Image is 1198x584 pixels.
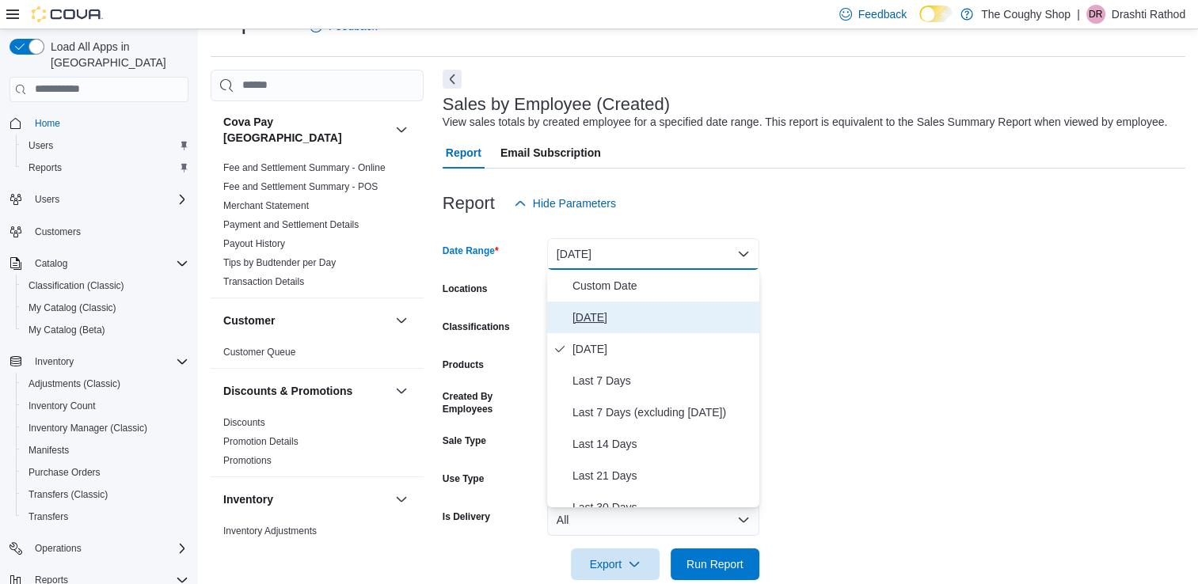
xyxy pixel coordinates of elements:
[22,419,188,438] span: Inventory Manager (Classic)
[443,283,488,295] label: Locations
[211,343,424,368] div: Customer
[223,454,272,467] span: Promotions
[29,377,120,390] span: Adjustments (Classic)
[22,136,188,155] span: Users
[3,537,195,559] button: Operations
[29,114,67,133] a: Home
[22,396,102,415] a: Inventory Count
[29,422,147,434] span: Inventory Manager (Classic)
[443,390,541,415] label: Created By Employees
[1077,5,1080,24] p: |
[29,301,116,314] span: My Catalog (Classic)
[16,395,195,417] button: Inventory Count
[22,158,188,177] span: Reports
[22,158,68,177] a: Reports
[29,254,188,273] span: Catalog
[223,313,275,328] h3: Customer
[443,358,484,371] label: Products
[572,371,753,390] span: Last 7 Days
[919,6,953,22] input: Dark Mode
[22,374,188,393] span: Adjustments (Classic)
[443,510,490,523] label: Is Delivery
[223,276,304,287] a: Transaction Details
[22,298,123,317] a: My Catalog (Classic)
[223,525,317,537] a: Inventory Adjustments
[443,320,510,333] label: Classifications
[223,114,389,146] button: Cova Pay [GEOGRAPHIC_DATA]
[29,352,188,371] span: Inventory
[22,485,188,504] span: Transfers (Classic)
[16,275,195,297] button: Classification (Classic)
[223,200,309,211] a: Merchant Statement
[223,313,389,328] button: Customer
[16,461,195,484] button: Purchase Orders
[35,257,67,270] span: Catalog
[547,504,759,536] button: All
[22,463,107,482] a: Purchase Orders
[22,320,188,339] span: My Catalog (Beta)
[29,510,68,523] span: Transfers
[223,491,389,507] button: Inventory
[223,455,272,466] a: Promotions
[508,188,622,219] button: Hide Parameters
[533,195,616,211] span: Hide Parameters
[29,444,69,457] span: Manifests
[29,254,74,273] button: Catalog
[1089,5,1102,24] span: DR
[35,193,59,206] span: Users
[29,139,53,152] span: Users
[443,114,1167,131] div: View sales totals by created employee for a specified date range. This report is equivalent to th...
[29,352,80,371] button: Inventory
[16,484,195,506] button: Transfers (Classic)
[443,245,499,257] label: Date Range
[29,113,188,133] span: Home
[22,136,59,155] a: Users
[35,355,74,368] span: Inventory
[443,70,462,89] button: Next
[223,436,299,447] a: Promotion Details
[223,435,299,448] span: Promotion Details
[16,157,195,179] button: Reports
[1086,5,1105,24] div: Drashti Rathod
[392,120,411,139] button: Cova Pay [GEOGRAPHIC_DATA]
[500,137,601,169] span: Email Subscription
[29,279,124,292] span: Classification (Classic)
[223,218,359,231] span: Payment and Settlement Details
[22,463,188,482] span: Purchase Orders
[22,276,131,295] a: Classification (Classic)
[580,548,650,580] span: Export
[223,491,273,507] h3: Inventory
[981,5,1071,24] p: The Coughy Shop
[1112,5,1185,24] p: Drashti Rathod
[22,485,114,504] a: Transfers (Classic)
[211,413,424,476] div: Discounts & Promotions
[29,539,188,558] span: Operations
[443,472,484,485] label: Use Type
[572,434,753,453] span: Last 14 Days
[3,252,195,275] button: Catalog
[22,441,188,460] span: Manifests
[29,488,108,501] span: Transfers (Classic)
[443,434,486,447] label: Sale Type
[223,238,285,249] a: Payout History
[572,498,753,517] span: Last 30 Days
[22,396,188,415] span: Inventory Count
[446,137,481,169] span: Report
[571,548,660,580] button: Export
[223,275,304,288] span: Transaction Details
[3,112,195,135] button: Home
[29,324,105,336] span: My Catalog (Beta)
[572,276,753,295] span: Custom Date
[223,219,359,230] a: Payment and Settlement Details
[16,135,195,157] button: Users
[29,222,87,241] a: Customers
[572,466,753,485] span: Last 21 Days
[22,419,154,438] a: Inventory Manager (Classic)
[22,441,75,460] a: Manifests
[572,308,753,327] span: [DATE]
[29,161,62,174] span: Reports
[3,220,195,243] button: Customers
[16,439,195,461] button: Manifests
[22,320,112,339] a: My Catalog (Beta)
